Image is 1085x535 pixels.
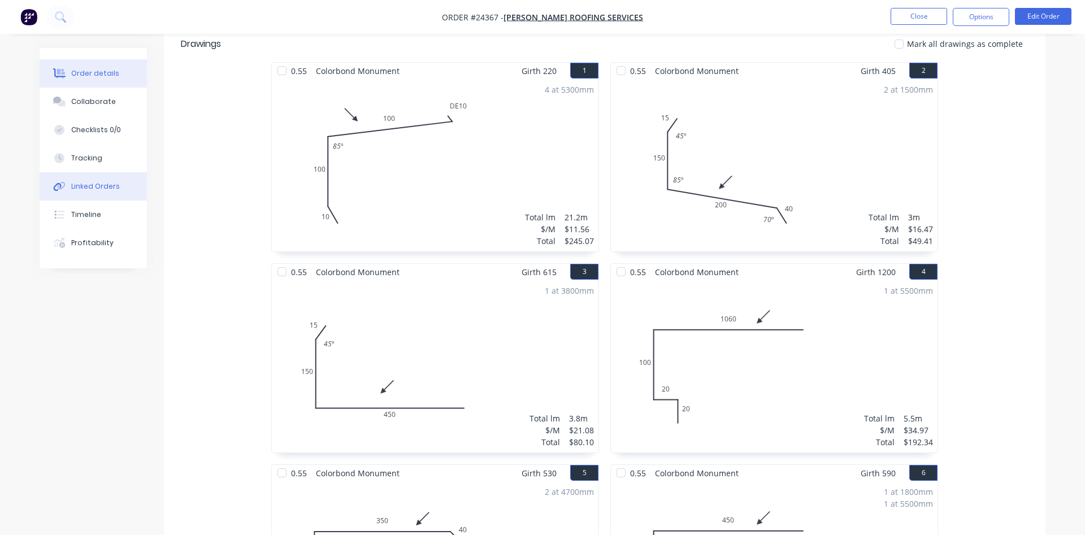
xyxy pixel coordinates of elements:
[530,412,560,424] div: Total lm
[570,465,598,481] button: 5
[565,223,594,235] div: $11.56
[908,235,933,247] div: $49.41
[530,424,560,436] div: $/M
[504,12,643,23] a: [PERSON_NAME] Roofing Services
[864,424,895,436] div: $/M
[71,210,101,220] div: Timeline
[869,211,899,223] div: Total lm
[869,223,899,235] div: $/M
[20,8,37,25] img: Factory
[856,264,896,280] span: Girth 1200
[891,8,947,25] button: Close
[884,285,933,297] div: 1 at 5500mm
[181,37,221,51] div: Drawings
[71,238,114,248] div: Profitability
[40,229,147,257] button: Profitability
[908,223,933,235] div: $16.47
[40,144,147,172] button: Tracking
[525,235,555,247] div: Total
[40,172,147,201] button: Linked Orders
[884,486,933,498] div: 1 at 1800mm
[311,63,404,79] span: Colorbond Monument
[525,223,555,235] div: $/M
[287,465,311,481] span: 0.55
[1015,8,1071,25] button: Edit Order
[311,264,404,280] span: Colorbond Monument
[907,38,1023,50] span: Mark all drawings as complete
[953,8,1009,26] button: Options
[626,264,650,280] span: 0.55
[272,79,598,251] div: 010100DE1010085º4 at 5300mmTotal lm$/MTotal21.2m$11.56$245.07
[909,63,938,79] button: 2
[864,412,895,424] div: Total lm
[522,264,557,280] span: Girth 615
[626,465,650,481] span: 0.55
[909,465,938,481] button: 6
[565,211,594,223] div: 21.2m
[650,264,743,280] span: Colorbond Monument
[908,211,933,223] div: 3m
[869,235,899,247] div: Total
[522,63,557,79] span: Girth 220
[570,63,598,79] button: 1
[71,181,120,192] div: Linked Orders
[569,424,594,436] div: $21.08
[626,63,650,79] span: 0.55
[71,97,116,107] div: Collaborate
[611,280,938,453] div: 0202010010601 at 5500mmTotal lm$/MTotal5.5m$34.97$192.34
[71,125,121,135] div: Checklists 0/0
[569,412,594,424] div: 3.8m
[525,211,555,223] div: Total lm
[71,68,119,79] div: Order details
[442,12,504,23] span: Order #24367 -
[287,264,311,280] span: 0.55
[909,264,938,280] button: 4
[650,63,743,79] span: Colorbond Monument
[71,153,102,163] div: Tracking
[40,59,147,88] button: Order details
[40,116,147,144] button: Checklists 0/0
[864,436,895,448] div: Total
[861,465,896,481] span: Girth 590
[40,88,147,116] button: Collaborate
[522,465,557,481] span: Girth 530
[569,436,594,448] div: $80.10
[904,424,933,436] div: $34.97
[904,412,933,424] div: 5.5m
[861,63,896,79] span: Girth 405
[545,285,594,297] div: 1 at 3800mm
[904,436,933,448] div: $192.34
[570,264,598,280] button: 3
[530,436,560,448] div: Total
[545,84,594,95] div: 4 at 5300mm
[611,79,938,251] div: 0151502004045º85º70º2 at 1500mmTotal lm$/MTotal3m$16.47$49.41
[311,465,404,481] span: Colorbond Monument
[884,498,933,510] div: 1 at 5500mm
[545,486,594,498] div: 2 at 4700mm
[287,63,311,79] span: 0.55
[272,280,598,453] div: 01515045045º1 at 3800mmTotal lm$/MTotal3.8m$21.08$80.10
[650,465,743,481] span: Colorbond Monument
[40,201,147,229] button: Timeline
[884,84,933,95] div: 2 at 1500mm
[565,235,594,247] div: $245.07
